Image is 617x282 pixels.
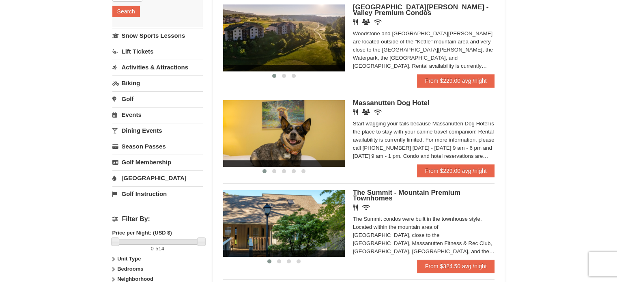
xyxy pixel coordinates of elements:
[112,170,203,185] a: [GEOGRAPHIC_DATA]
[117,266,143,272] strong: Bedrooms
[353,30,495,70] div: Woodstone and [GEOGRAPHIC_DATA][PERSON_NAME] are located outside of the "Kettle" mountain area an...
[112,107,203,122] a: Events
[362,205,370,211] i: Wireless Internet (free)
[112,60,203,75] a: Activities & Attractions
[417,74,495,87] a: From $229.00 avg /night
[155,245,164,252] span: 514
[112,139,203,154] a: Season Passes
[112,230,172,236] strong: Price per Night: (USD $)
[417,260,495,273] a: From $324.50 avg /night
[353,109,358,115] i: Restaurant
[374,109,382,115] i: Wireless Internet (free)
[353,3,489,17] span: [GEOGRAPHIC_DATA][PERSON_NAME] - Valley Premium Condos
[112,245,203,253] label: -
[117,256,141,262] strong: Unit Type
[362,109,370,115] i: Banquet Facilities
[112,155,203,170] a: Golf Membership
[112,123,203,138] a: Dining Events
[112,91,203,106] a: Golf
[112,44,203,59] a: Lift Tickets
[362,19,370,25] i: Banquet Facilities
[353,19,358,25] i: Restaurant
[117,276,153,282] strong: Neighborhood
[374,19,382,25] i: Wireless Internet (free)
[353,215,495,256] div: The Summit condos were built in the townhouse style. Located within the mountain area of [GEOGRAP...
[353,120,495,160] div: Start wagging your tails because Massanutten Dog Hotel is the place to stay with your canine trav...
[112,28,203,43] a: Snow Sports Lessons
[353,189,460,202] span: The Summit - Mountain Premium Townhomes
[151,245,154,252] span: 0
[353,99,430,107] span: Massanutten Dog Hotel
[112,186,203,201] a: Golf Instruction
[417,164,495,177] a: From $229.00 avg /night
[112,75,203,90] a: Biking
[112,6,140,17] button: Search
[353,205,358,211] i: Restaurant
[112,215,203,223] h4: Filter By:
